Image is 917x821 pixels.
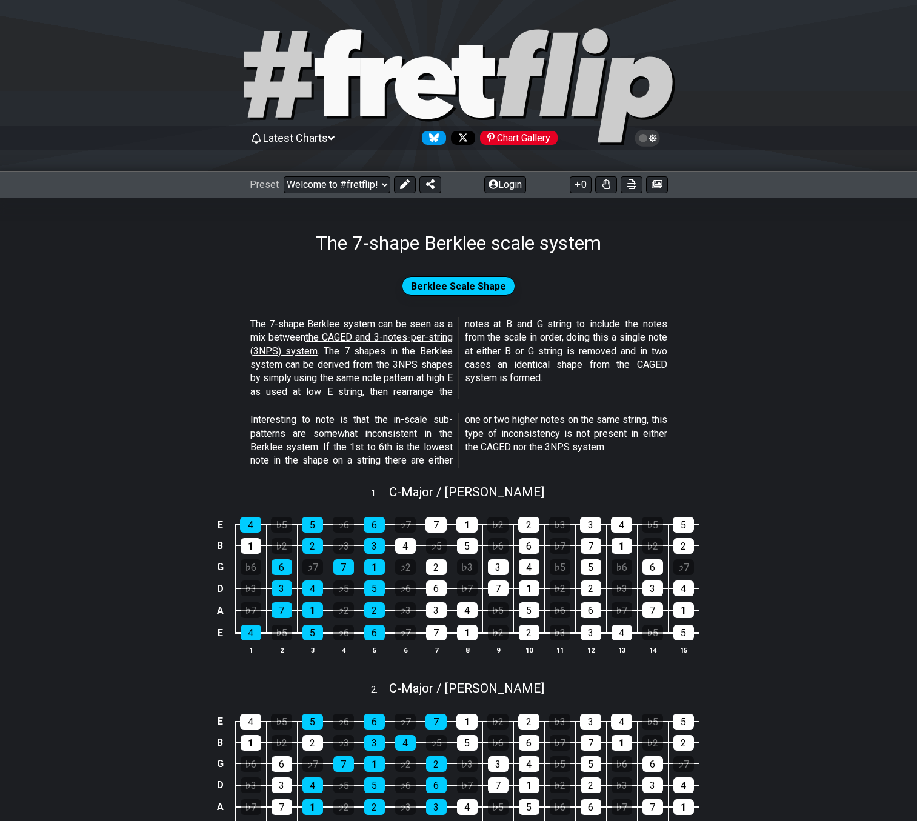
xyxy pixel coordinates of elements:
div: 5 [581,559,601,575]
div: 4 [302,580,323,596]
div: ♭7 [673,756,694,772]
th: 10 [513,643,544,656]
div: ♭5 [488,799,509,815]
div: 6 [364,714,385,730]
a: Follow #fretflip at Bluesky [417,131,446,145]
button: Print [621,176,642,193]
div: 6 [519,538,539,554]
div: 4 [395,735,416,751]
div: 1 [364,559,385,575]
div: 4 [240,714,261,730]
div: Chart Gallery [480,131,558,145]
div: 6 [642,559,663,575]
div: 5 [302,625,323,640]
td: A [213,599,227,622]
div: 7 [488,777,509,793]
div: ♭3 [333,735,354,751]
div: ♭2 [395,559,416,575]
div: 4 [673,580,694,596]
div: 1 [456,517,478,533]
div: ♭7 [302,559,323,575]
div: ♭7 [241,602,261,618]
div: 5 [673,714,694,730]
div: 5 [673,517,694,533]
th: 13 [606,643,637,656]
div: 6 [581,799,601,815]
th: 15 [668,643,699,656]
div: 7 [581,538,601,554]
div: 2 [302,538,323,554]
div: 2 [518,517,539,533]
div: 2 [673,735,694,751]
div: 4 [673,777,694,793]
td: B [213,535,227,556]
div: ♭2 [333,602,354,618]
div: ♭6 [333,714,354,730]
th: 12 [575,643,606,656]
div: ♭2 [642,538,663,554]
p: Interesting to note is that the in-scale sub-patterns are somewhat inconsistent in the Berklee sy... [250,413,667,468]
div: 4 [457,602,478,618]
div: ♭6 [241,559,261,575]
div: ♭6 [612,559,632,575]
div: ♭7 [673,559,694,575]
div: 7 [581,735,601,751]
div: 6 [426,580,447,596]
td: G [213,753,227,774]
div: ♭3 [612,580,632,596]
div: ♭7 [550,735,570,751]
div: ♭7 [395,517,416,533]
div: 1 [302,799,323,815]
div: 1 [673,799,694,815]
div: 5 [519,799,539,815]
div: 1 [612,538,632,554]
span: 1 . [371,487,389,500]
div: 5 [364,580,385,596]
button: 0 [570,176,592,193]
div: 4 [611,517,632,533]
div: 2 [426,756,447,772]
div: 4 [240,517,261,533]
div: 7 [272,602,292,618]
div: 1 [673,602,694,618]
span: Toggle light / dark theme [641,133,655,144]
div: 3 [581,625,601,640]
div: 5 [364,777,385,793]
div: 4 [457,799,478,815]
div: ♭7 [612,602,632,618]
div: ♭7 [457,580,478,596]
div: ♭7 [302,756,323,772]
div: 3 [488,559,509,575]
div: ♭2 [550,777,570,793]
button: Toggle Dexterity for all fretkits [595,176,617,193]
div: 3 [642,580,663,596]
div: ♭2 [642,735,663,751]
div: ♭5 [642,517,663,533]
div: 2 [581,580,601,596]
div: ♭7 [550,538,570,554]
div: 7 [425,517,447,533]
span: Preset [250,179,279,190]
div: ♭3 [395,602,416,618]
div: 1 [457,625,478,640]
div: 7 [488,580,509,596]
div: 3 [642,777,663,793]
div: 4 [302,777,323,793]
th: 14 [637,643,668,656]
div: 1 [612,735,632,751]
div: 3 [426,799,447,815]
div: ♭5 [550,756,570,772]
div: ♭6 [241,756,261,772]
div: 4 [241,625,261,640]
div: 3 [580,517,601,533]
div: ♭3 [550,625,570,640]
div: 2 [519,625,539,640]
select: Preset [284,176,390,193]
div: 1 [456,714,478,730]
div: ♭5 [488,602,509,618]
div: ♭6 [395,777,416,793]
div: ♭2 [395,756,416,772]
div: 2 [518,714,539,730]
div: 1 [241,538,261,554]
div: ♭3 [549,517,570,533]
